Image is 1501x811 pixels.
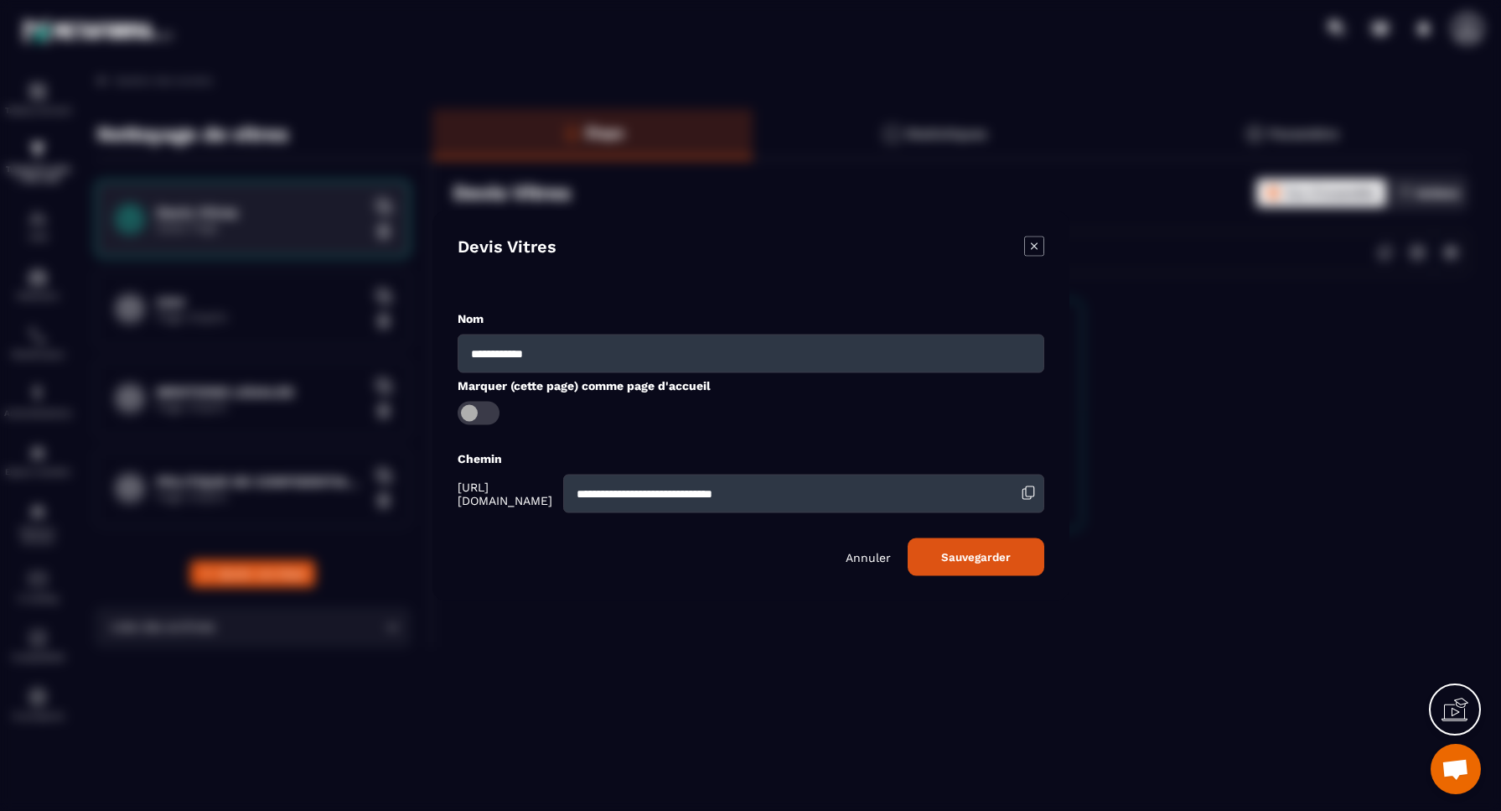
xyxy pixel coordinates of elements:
a: Ouvrir le chat [1431,744,1481,794]
label: Marquer (cette page) comme page d'accueil [458,378,711,392]
h4: Devis Vitres [458,236,556,259]
label: Nom [458,311,484,325]
label: Chemin [458,451,502,465]
button: Sauvegarder [908,538,1044,575]
span: [URL][DOMAIN_NAME] [458,480,559,507]
p: Annuler [846,550,891,564]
